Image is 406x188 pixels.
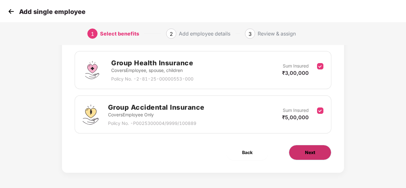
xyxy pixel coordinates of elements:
[100,29,139,39] div: Select benefits
[83,105,98,125] img: svg+xml;base64,PHN2ZyB4bWxucz0iaHR0cDovL3d3dy53My5vcmcvMjAwMC9zdmciIHdpZHRoPSI0OS4zMjEiIGhlaWdodD...
[242,149,253,156] span: Back
[108,120,205,127] p: Policy No. - P0025300004/9999/100889
[170,31,173,37] span: 2
[108,111,205,118] p: Covers Employee Only
[282,114,309,120] span: ₹5,00,000
[19,8,85,16] p: Add single employee
[289,145,331,160] button: Next
[258,29,296,39] div: Review & assign
[111,67,193,74] p: Covers Employee, spouse, children
[226,145,268,160] button: Back
[111,75,193,82] p: Policy No. - 2-81-25-00000553-000
[108,102,205,113] h2: Group Accidental Insurance
[283,62,309,69] p: Sum Insured
[111,58,193,68] h2: Group Health Insurance
[282,70,309,76] span: ₹3,00,000
[305,149,315,156] span: Next
[283,107,309,114] p: Sum Insured
[83,61,102,80] img: svg+xml;base64,PHN2ZyBpZD0iR3JvdXBfSGVhbHRoX0luc3VyYW5jZSIgZGF0YS1uYW1lPSJHcm91cCBIZWFsdGggSW5zdX...
[179,29,230,39] div: Add employee details
[248,31,252,37] span: 3
[6,7,16,16] img: svg+xml;base64,PHN2ZyB4bWxucz0iaHR0cDovL3d3dy53My5vcmcvMjAwMC9zdmciIHdpZHRoPSIzMCIgaGVpZ2h0PSIzMC...
[91,31,94,37] span: 1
